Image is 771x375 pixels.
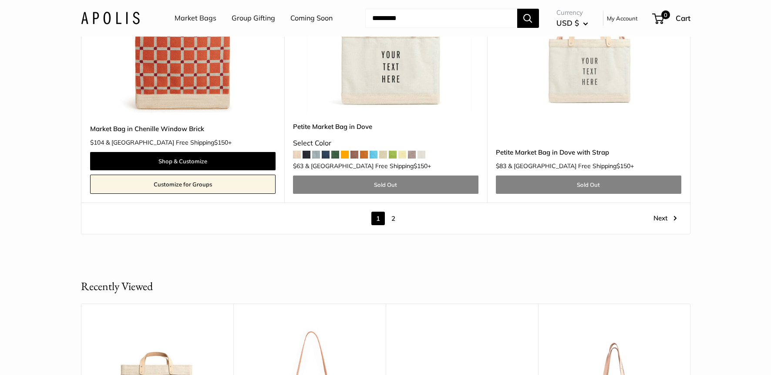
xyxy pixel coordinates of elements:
input: Search... [365,9,517,28]
a: Sold Out [496,176,681,194]
a: Market Bags [175,12,216,25]
span: $150 [616,162,630,170]
a: My Account [607,13,638,24]
span: $150 [214,139,228,146]
a: Petite Market Bag in Dove with Strap [496,147,681,157]
a: Shop & Customize [90,152,276,170]
a: Coming Soon [290,12,333,25]
a: Sold Out [293,176,478,194]
div: Select Color [293,137,478,150]
a: Next [653,212,677,225]
span: $83 [496,162,506,170]
span: USD $ [556,18,579,27]
span: $63 [293,162,303,170]
span: & [GEOGRAPHIC_DATA] Free Shipping + [106,139,232,145]
span: & [GEOGRAPHIC_DATA] Free Shipping + [305,163,431,169]
a: 0 Cart [653,11,690,25]
a: Petite Market Bag in Dove [293,122,478,132]
a: Customize for Groups [90,175,276,194]
span: 1 [371,212,385,225]
button: Search [517,9,539,28]
a: 2 [387,212,400,225]
button: USD $ [556,16,588,30]
span: & [GEOGRAPHIC_DATA] Free Shipping + [508,163,634,169]
a: Group Gifting [232,12,275,25]
a: Market Bag in Chenille Window Brick [90,124,276,134]
span: $104 [90,139,104,146]
span: 0 [661,10,670,19]
span: Currency [556,7,588,19]
span: Cart [676,14,690,23]
img: Apolis [81,12,140,24]
span: $150 [414,162,428,170]
h2: Recently Viewed [81,278,153,295]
